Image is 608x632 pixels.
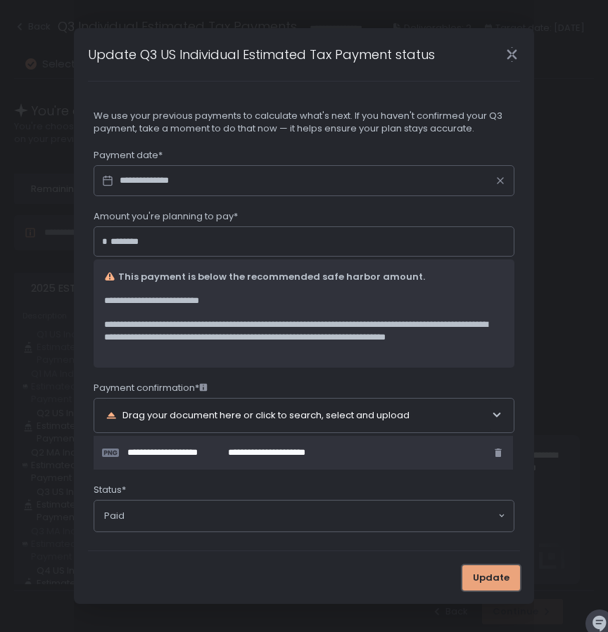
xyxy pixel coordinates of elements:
[94,210,238,223] span: Amount you're planning to pay*
[462,565,520,591] button: Update
[94,382,208,394] span: Payment confirmation*
[94,484,126,496] span: Status*
[94,501,514,531] div: Search for option
[125,509,497,523] input: Search for option
[94,165,514,196] input: Datepicker input
[473,572,509,584] span: Update
[104,510,125,522] span: Paid
[94,110,514,135] span: We use your previous payments to calculate what's next. If you haven't confirmed your Q3 payment,...
[94,149,163,162] span: Payment date*
[489,46,534,63] div: Close
[88,45,435,64] h1: Update Q3 US Individual Estimated Tax Payment status
[118,271,425,283] span: This payment is below the recommended safe harbor amount.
